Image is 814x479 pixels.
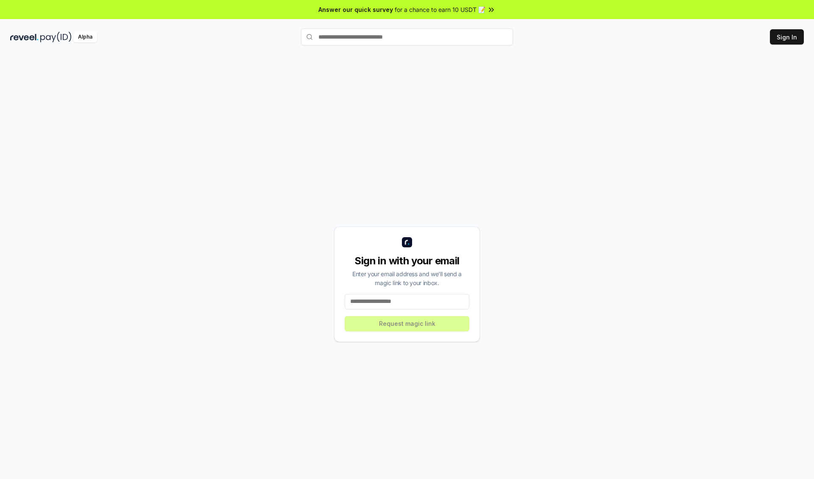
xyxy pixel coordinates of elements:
span: Answer our quick survey [318,5,393,14]
img: logo_small [402,237,412,247]
img: pay_id [40,32,72,42]
div: Enter your email address and we’ll send a magic link to your inbox. [345,269,469,287]
button: Sign In [770,29,804,45]
div: Alpha [73,32,97,42]
div: Sign in with your email [345,254,469,268]
span: for a chance to earn 10 USDT 📝 [395,5,485,14]
img: reveel_dark [10,32,39,42]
